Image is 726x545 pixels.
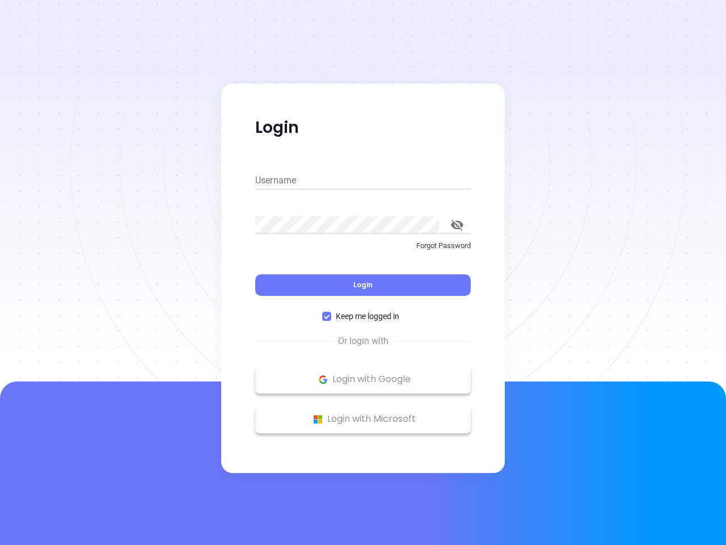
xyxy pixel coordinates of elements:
span: Login [353,280,373,290]
button: Login [255,274,471,296]
p: Login [255,118,471,138]
img: Google Logo [316,372,330,387]
span: Or login with [332,334,394,348]
a: Forgot Password [255,240,471,261]
p: Forgot Password [255,240,471,251]
p: Login with Microsoft [261,410,465,427]
button: toggle password visibility [444,211,471,238]
p: Login with Google [261,371,465,388]
button: Microsoft Logo Login with Microsoft [255,405,471,433]
span: Keep me logged in [331,310,404,322]
button: Google Logo Login with Google [255,365,471,393]
img: Microsoft Logo [311,412,325,426]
